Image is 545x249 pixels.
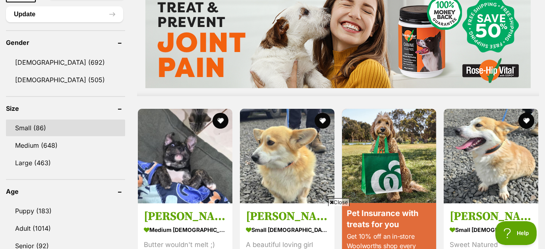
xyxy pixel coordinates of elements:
h3: [PERSON_NAME] [450,209,532,224]
img: Louie - Welsh Corgi (Pembroke) Dog [444,109,538,203]
a: Puppy (183) [6,203,125,219]
img: Conrad - Staffordshire Bull Terrier Dog [138,109,232,203]
button: favourite [213,113,228,129]
header: Gender [6,39,125,46]
button: favourite [518,113,534,129]
a: Medium (648) [6,137,125,154]
header: Age [6,188,125,195]
header: Size [6,105,125,112]
iframe: Advertisement [80,209,465,245]
a: [DEMOGRAPHIC_DATA] (692) [6,54,125,71]
a: [DEMOGRAPHIC_DATA] (505) [6,71,125,88]
a: Small (86) [6,120,125,136]
img: Millie - Welsh Corgi (Pembroke) Dog [240,109,334,203]
a: Adult (1014) [6,220,125,237]
iframe: Help Scout Beacon - Open [495,221,537,245]
button: favourite [315,113,330,129]
a: Large (463) [6,154,125,171]
span: Close [328,198,350,206]
strong: small [DEMOGRAPHIC_DATA] Dog [450,224,532,235]
button: Update [6,6,123,22]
